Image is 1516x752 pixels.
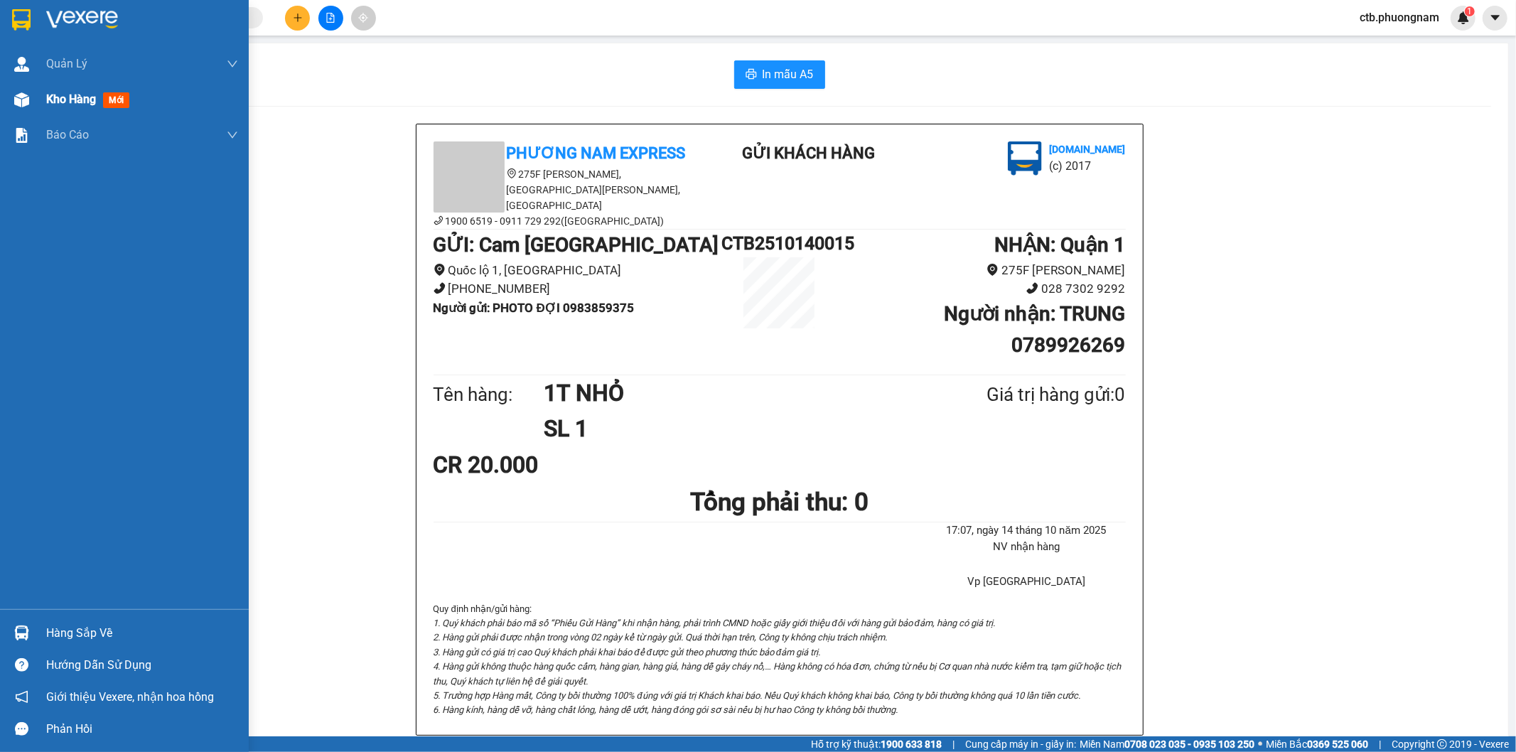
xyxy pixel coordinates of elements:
button: file-add [318,6,343,31]
li: (c) 2017 [119,68,195,85]
span: | [1379,736,1381,752]
img: warehouse-icon [14,625,29,640]
span: Cung cấp máy in - giấy in: [965,736,1076,752]
b: [DOMAIN_NAME] [119,54,195,65]
span: | [952,736,955,752]
span: message [15,722,28,736]
span: Kho hàng [46,92,96,106]
div: Phản hồi [46,719,238,740]
span: aim [358,13,368,23]
span: Miền Nam [1080,736,1254,752]
h1: CTB2510140015 [721,230,837,257]
img: solution-icon [14,128,29,143]
span: phone [434,215,443,225]
h1: SL 1 [544,411,918,446]
li: 1900 6519 - 0911 729 292([GEOGRAPHIC_DATA]) [434,213,689,229]
img: warehouse-icon [14,57,29,72]
span: phone [1026,282,1038,294]
span: Hỗ trợ kỹ thuật: [811,736,942,752]
b: NHẬN : Quận 1 [994,233,1125,257]
li: NV nhận hàng [927,539,1125,556]
h1: Tổng phải thu: 0 [434,483,1126,522]
img: icon-new-feature [1457,11,1470,24]
li: [PHONE_NUMBER] [434,279,722,299]
i: 6. Hàng kính, hàng dễ vỡ, hàng chất lỏng, hàng dễ ướt, hàng đóng gói sơ sài nếu bị hư hao Công ty... [434,704,898,715]
li: 028 7302 9292 [837,279,1126,299]
img: warehouse-icon [14,92,29,107]
span: mới [103,92,129,108]
div: Giá trị hàng gửi: 0 [918,380,1125,409]
div: Tên hàng: [434,380,544,409]
i: 5. Trường hợp Hàng mất, Công ty bồi thường 100% đúng với giá trị Khách khai báo. Nếu Quý khách kh... [434,690,1081,701]
span: Báo cáo [46,126,89,144]
sup: 1 [1465,6,1475,16]
button: aim [351,6,376,31]
button: plus [285,6,310,31]
span: question-circle [15,658,28,672]
span: printer [746,68,757,82]
span: down [227,58,238,70]
div: Quy định nhận/gửi hàng : [434,602,1126,718]
h1: 1T NHỎ [544,375,918,411]
img: logo.jpg [154,18,188,52]
img: logo.jpg [1008,141,1042,176]
span: environment [987,264,999,276]
div: CR 20.000 [434,447,662,483]
b: Gửi khách hàng [742,144,875,162]
span: notification [15,690,28,704]
strong: 0708 023 035 - 0935 103 250 [1124,738,1254,750]
span: In mẫu A5 [763,65,814,83]
div: Hàng sắp về [46,623,238,644]
span: ctb.phuongnam [1348,9,1451,26]
span: caret-down [1489,11,1502,24]
b: GỬI : Cam [GEOGRAPHIC_DATA] [434,233,719,257]
b: Người nhận : TRUNG 0789926269 [944,302,1125,357]
i: 4. Hàng gửi không thuộc hàng quốc cấm, hàng gian, hàng giả, hàng dễ gây cháy nổ,… Hàng không có h... [434,661,1122,686]
span: copyright [1437,739,1447,749]
b: Phương Nam Express [18,92,78,183]
span: environment [434,264,446,276]
i: 2. Hàng gửi phải được nhận trong vòng 02 ngày kể từ ngày gửi. Quá thời hạn trên, Công ty không ch... [434,632,887,643]
button: printerIn mẫu A5 [734,60,825,89]
li: (c) 2017 [1049,157,1125,175]
span: Miền Bắc [1266,736,1368,752]
div: Hướng dẫn sử dụng [46,655,238,676]
li: 275F [PERSON_NAME], [GEOGRAPHIC_DATA][PERSON_NAME], [GEOGRAPHIC_DATA] [434,166,689,213]
strong: 1900 633 818 [881,738,942,750]
b: [DOMAIN_NAME] [1049,144,1125,155]
b: Người gửi : PHOTO ĐỢI 0983859375 [434,301,634,315]
button: caret-down [1483,6,1507,31]
li: Vp [GEOGRAPHIC_DATA] [927,574,1125,591]
img: logo-vxr [12,9,31,31]
li: 275F [PERSON_NAME] [837,261,1126,280]
span: Quản Lý [46,55,87,72]
i: 1. Quý khách phải báo mã số “Phiếu Gửi Hàng” khi nhận hàng, phải trình CMND hoặc giấy giới thiệu ... [434,618,995,628]
strong: 0369 525 060 [1307,738,1368,750]
span: phone [434,282,446,294]
b: Phương Nam Express [507,144,686,162]
span: ⚪️ [1258,741,1262,747]
span: file-add [326,13,335,23]
span: environment [507,168,517,178]
span: down [227,129,238,141]
i: 3. Hàng gửi có giá trị cao Quý khách phải khai báo để được gửi theo phương thức bảo đảm giá trị. [434,647,821,657]
span: 1 [1467,6,1472,16]
li: Quốc lộ 1, [GEOGRAPHIC_DATA] [434,261,722,280]
li: 17:07, ngày 14 tháng 10 năm 2025 [927,522,1125,539]
span: Giới thiệu Vexere, nhận hoa hồng [46,688,214,706]
b: Gửi khách hàng [87,21,141,87]
span: plus [293,13,303,23]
